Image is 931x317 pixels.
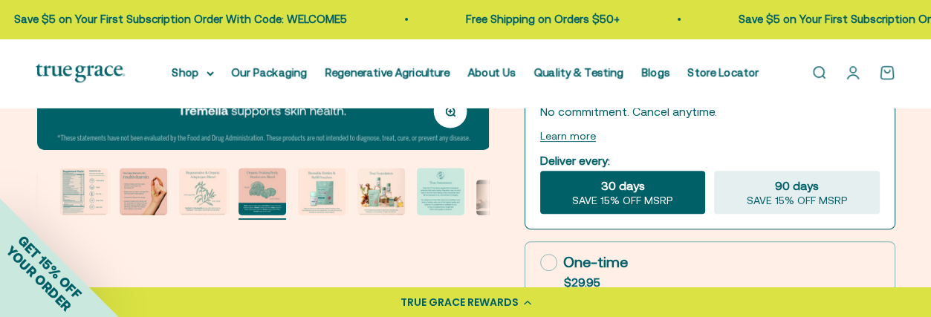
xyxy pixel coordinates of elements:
[60,168,108,215] img: Fruiting Body Vegan Soy Free Gluten Free Dairy Free
[179,168,227,220] button: Go to item 5
[476,180,524,220] button: Go to item 10
[325,66,450,79] a: Regenerative Agriculture
[239,168,286,220] button: Go to item 6
[239,168,286,215] img: Reishi supports healthy aging. Lion's Mane for brain, nerve, and cognitive support. Maitake suppo...
[172,64,214,82] summary: Shop
[60,168,108,220] button: Go to item 3
[688,66,759,79] a: Store Locator
[298,168,346,220] button: Go to item 7
[357,168,405,220] button: Go to item 8
[3,243,74,314] span: YOUR ORDER
[232,66,308,79] a: Our Packaging
[298,168,346,215] img: When you opt out for our refill pouches instead of buying a whole new bottle every time you buy s...
[120,168,167,220] button: Go to item 4
[5,10,338,28] p: Save $5 on Your First Subscription Order With Code: WELCOME5
[417,168,464,215] img: Every lot of True Grace supplements undergoes extensive third-party testing. Regulation says we d...
[642,66,670,79] a: Blogs
[468,66,516,79] a: About Us
[179,168,227,215] img: Holy Basil and Ashwagandha are Ayurvedic herbs known as "adaptogens." They support overall health...
[534,66,624,79] a: Quality & Testing
[457,13,611,25] a: Free Shipping on Orders $50+
[15,232,84,301] span: GET 15% OFF
[120,168,167,215] img: - 1200IU of Vitamin D3 from lichen and 60 mcg of Vitamin K2 from Mena-Q7 - Regenerative & organic...
[417,168,464,220] button: Go to item 9
[400,295,519,310] div: TRUE GRACE REWARDS
[357,168,405,215] img: Our full product line provides a robust and comprehensive offering for a true foundation of healt...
